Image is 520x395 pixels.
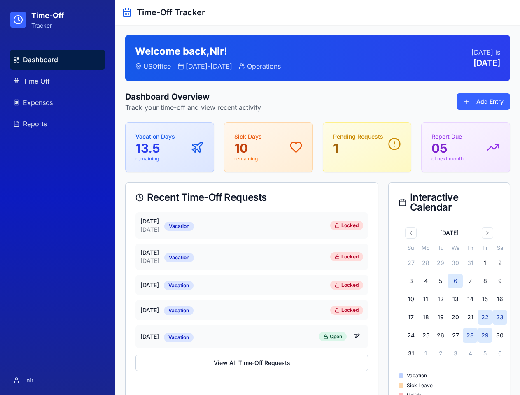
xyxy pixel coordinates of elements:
[418,274,433,288] button: 4
[399,193,500,212] div: Interactive Calendar
[10,114,105,134] a: Reports
[234,141,262,156] p: 10
[492,244,507,252] th: Saturday
[478,310,492,325] button: 22
[433,310,448,325] button: 19
[463,346,478,361] button: 4
[418,310,433,325] button: 18
[433,244,448,252] th: Tuesday
[234,156,262,162] p: remaining
[10,93,105,112] a: Expenses
[431,156,464,162] p: of next month
[448,346,463,361] button: 3
[10,50,105,70] a: Dashboard
[492,256,507,270] button: 2
[448,328,463,343] button: 27
[463,328,478,343] button: 28
[330,221,363,230] div: Locked
[403,244,418,252] th: Sunday
[492,310,507,325] button: 23
[140,281,159,289] p: [DATE]
[23,119,47,129] span: Reports
[137,7,205,18] h1: Time-Off Tracker
[247,61,281,71] span: Operations
[407,372,427,379] span: Vacation
[492,346,507,361] button: 6
[135,193,368,202] div: Recent Time-Off Requests
[330,281,363,290] div: Locked
[403,292,418,307] button: 10
[448,244,463,252] th: Wednesday
[407,382,433,389] span: Sick Leave
[164,306,194,315] div: Vacation
[418,328,433,343] button: 25
[403,328,418,343] button: 24
[403,274,418,288] button: 3
[234,132,262,141] p: Sick Days
[125,91,261,102] h2: Dashboard Overview
[10,71,105,91] a: Time Off
[164,253,194,262] div: Vacation
[31,10,64,21] h1: Time-Off
[135,141,175,156] p: 13.5
[448,274,463,288] button: 6
[403,346,418,361] button: 31
[471,57,500,69] p: [DATE]
[463,274,478,288] button: 7
[403,256,418,270] button: 27
[405,227,417,239] button: Go to previous month
[140,332,159,341] p: [DATE]
[418,244,433,252] th: Monday
[164,222,194,231] div: Vacation
[140,217,159,225] p: [DATE]
[478,346,492,361] button: 5
[431,141,464,156] p: 05
[433,274,448,288] button: 5
[140,257,159,265] p: [DATE]
[463,310,478,325] button: 21
[31,21,64,30] p: Tracker
[125,102,261,112] p: Track your time-off and view recent activity
[140,249,159,257] p: [DATE]
[457,93,510,110] button: Add Entry
[418,292,433,307] button: 11
[433,256,448,270] button: 29
[333,141,383,156] p: 1
[164,333,194,342] div: Vacation
[333,132,383,141] p: Pending Requests
[135,358,368,367] a: View All Time-Off Requests
[23,76,50,86] span: Time Off
[492,292,507,307] button: 16
[471,47,500,57] p: [DATE] is
[431,132,464,141] p: Report Due
[463,292,478,307] button: 14
[492,274,507,288] button: 9
[143,61,171,71] span: US Office
[463,244,478,252] th: Thursday
[7,372,108,388] button: nir
[478,256,492,270] button: 1
[26,376,33,384] span: nir
[448,310,463,325] button: 20
[482,227,493,239] button: Go to next month
[478,244,492,252] th: Friday
[330,306,363,315] div: Locked
[140,225,159,234] p: [DATE]
[135,45,281,58] h1: Welcome back, Nir !
[140,306,159,314] p: [DATE]
[478,292,492,307] button: 15
[330,252,363,261] div: Locked
[135,132,175,141] p: Vacation Days
[448,292,463,307] button: 13
[418,346,433,361] button: 1
[478,328,492,343] button: 29
[135,156,175,162] p: remaining
[164,281,194,290] div: Vacation
[433,292,448,307] button: 12
[433,346,448,361] button: 2
[440,229,459,237] div: [DATE]
[478,274,492,288] button: 8
[319,332,347,341] div: Open
[463,256,478,270] button: 31
[418,256,433,270] button: 28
